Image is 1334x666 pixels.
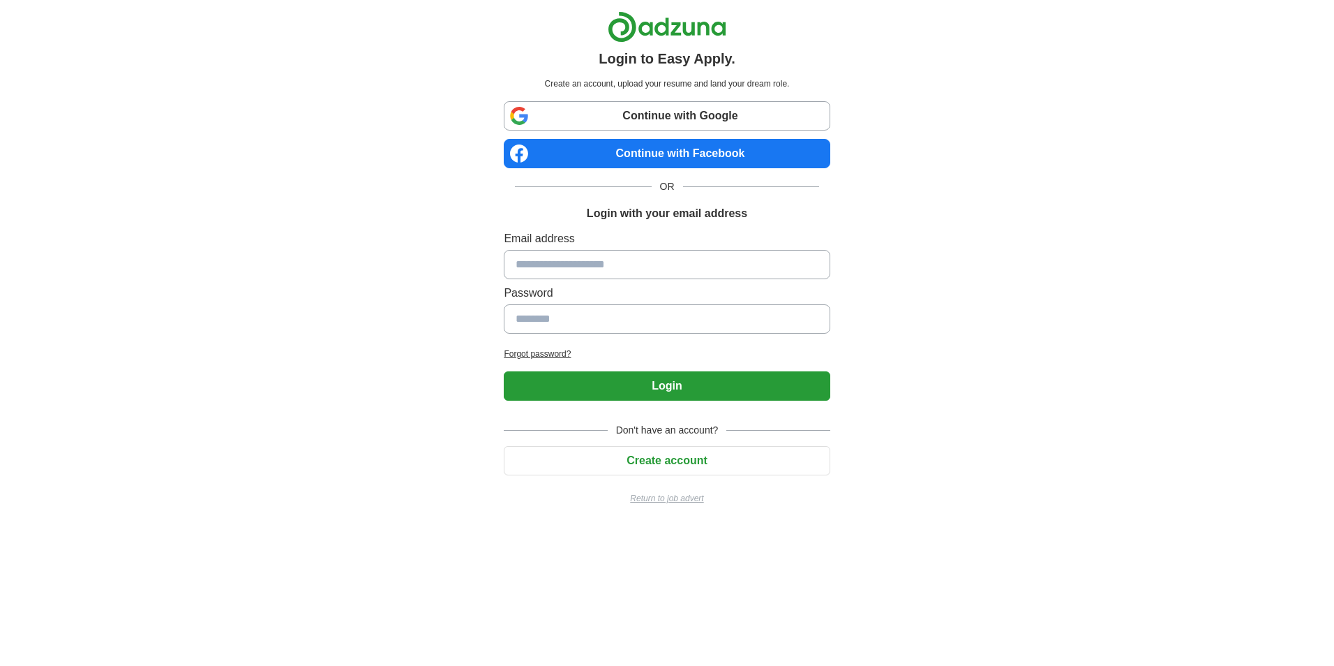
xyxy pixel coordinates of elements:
[504,492,830,505] a: Return to job advert
[504,285,830,302] label: Password
[504,446,830,475] button: Create account
[504,371,830,401] button: Login
[587,205,747,222] h1: Login with your email address
[599,48,735,69] h1: Login to Easy Apply.
[504,139,830,168] a: Continue with Facebook
[652,179,683,194] span: OR
[608,11,726,43] img: Adzuna logo
[504,348,830,360] a: Forgot password?
[504,101,830,131] a: Continue with Google
[507,77,827,90] p: Create an account, upload your resume and land your dream role.
[504,230,830,247] label: Email address
[504,454,830,466] a: Create account
[608,423,727,438] span: Don't have an account?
